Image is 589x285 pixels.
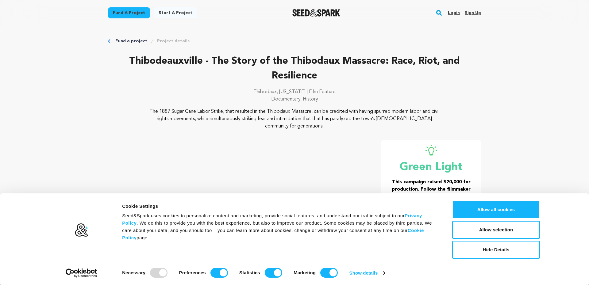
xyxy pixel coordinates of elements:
[122,213,422,226] a: Privacy Policy
[108,38,481,44] div: Breadcrumb
[448,8,460,18] a: Login
[294,270,316,275] strong: Marketing
[239,270,260,275] strong: Statistics
[122,270,145,275] strong: Necessary
[108,88,481,96] p: Thibodaux, [US_STATE] | Film Feature
[122,203,438,210] div: Cookie Settings
[108,96,481,103] p: Documentary, History
[154,7,197,18] a: Start a project
[115,38,147,44] a: Fund a project
[292,9,341,17] a: Seed&Spark Homepage
[292,9,341,17] img: Seed&Spark Logo Dark Mode
[452,241,540,259] button: Hide Details
[452,221,540,239] button: Allow selection
[157,38,190,44] a: Project details
[75,223,88,237] img: logo
[389,178,474,208] h3: This campaign raised $20,000 for production. Follow the filmmaker to receive future updates on th...
[179,270,206,275] strong: Preferences
[349,268,385,278] a: Show details
[145,108,444,130] p: The 1887 Sugar Cane Labor Strike, that resulted in the Thibodaux Massacre, can be credited with h...
[108,7,150,18] a: Fund a project
[465,8,481,18] a: Sign up
[452,201,540,218] button: Allow all cookies
[389,161,474,173] p: Green Light
[122,212,438,241] div: Seed&Spark uses cookies to personalize content and marketing, provide social features, and unders...
[55,268,108,278] a: Usercentrics Cookiebot - opens in a new window
[108,54,481,83] p: Thibodeauxville - The Story of the Thibodaux Massacre: Race, Riot, and Resilience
